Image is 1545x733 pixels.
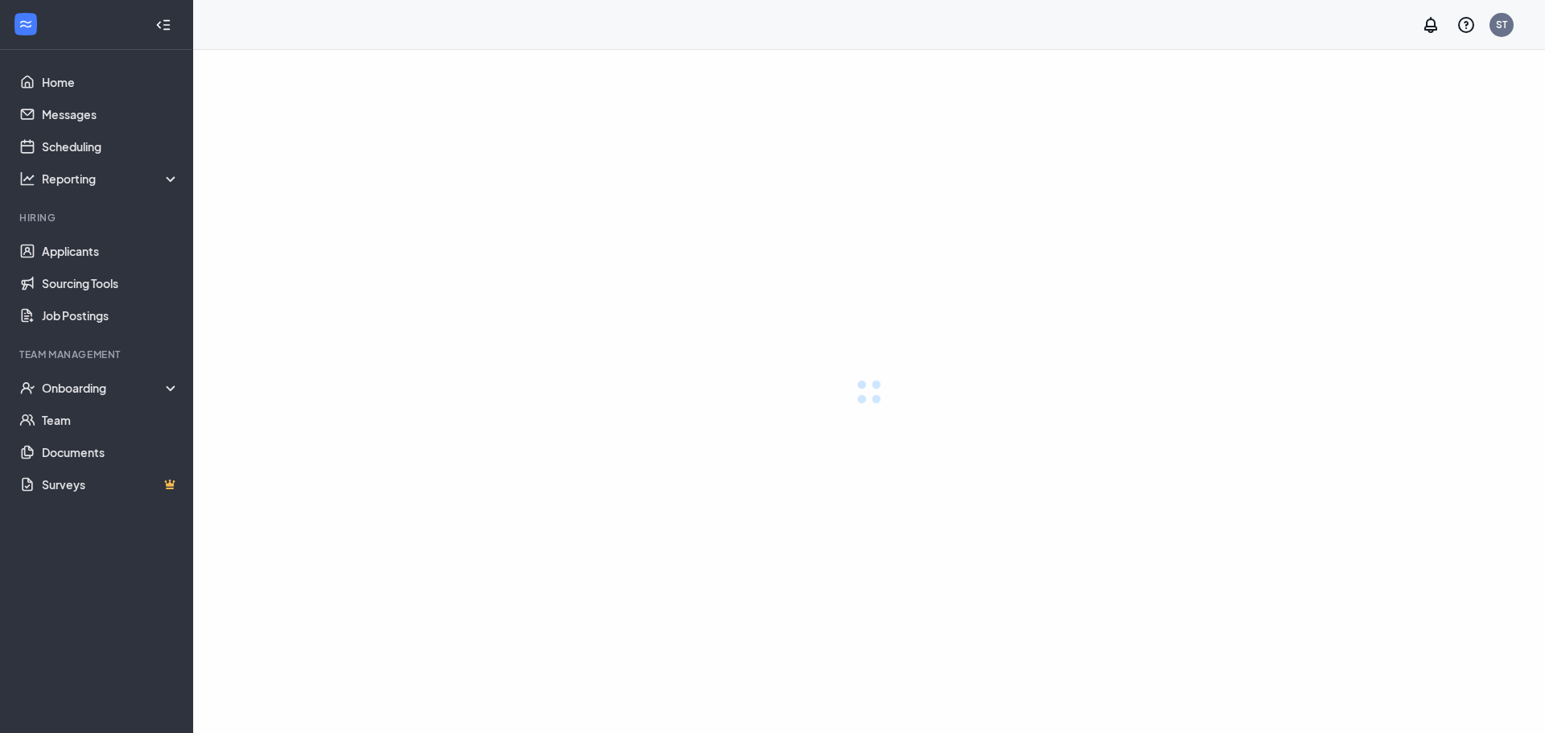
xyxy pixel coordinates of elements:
[42,404,179,436] a: Team
[155,17,171,33] svg: Collapse
[42,267,179,299] a: Sourcing Tools
[1456,15,1476,35] svg: QuestionInfo
[19,211,176,224] div: Hiring
[42,130,179,163] a: Scheduling
[42,98,179,130] a: Messages
[42,171,180,187] div: Reporting
[42,299,179,331] a: Job Postings
[19,171,35,187] svg: Analysis
[42,66,179,98] a: Home
[42,380,180,396] div: Onboarding
[19,348,176,361] div: Team Management
[18,16,34,32] svg: WorkstreamLogo
[19,380,35,396] svg: UserCheck
[42,436,179,468] a: Documents
[42,468,179,500] a: SurveysCrown
[42,235,179,267] a: Applicants
[1496,18,1507,31] div: ST
[1421,15,1440,35] svg: Notifications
